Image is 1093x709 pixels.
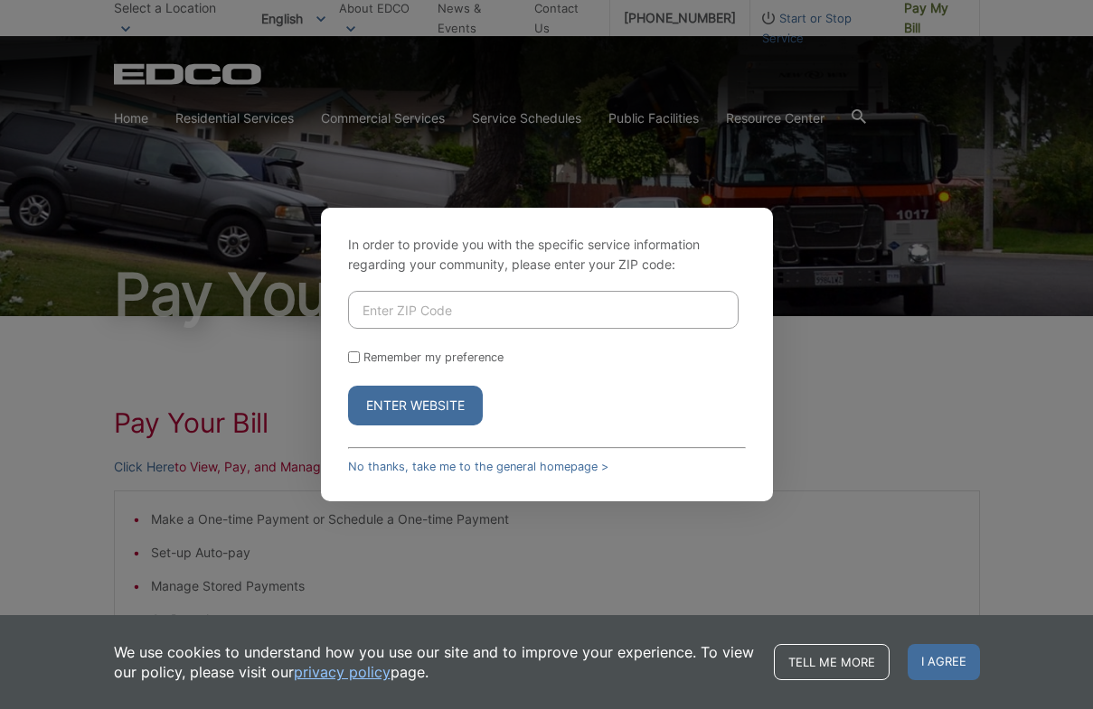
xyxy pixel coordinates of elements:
a: privacy policy [294,662,391,682]
label: Remember my preference [363,350,504,364]
a: Tell me more [774,644,890,680]
a: No thanks, take me to the general homepage > [348,460,608,473]
p: In order to provide you with the specific service information regarding your community, please en... [348,235,746,275]
button: Enter Website [348,386,483,425]
input: Enter ZIP Code [348,291,739,329]
span: I agree [908,644,980,680]
p: We use cookies to understand how you use our site and to improve your experience. To view our pol... [114,642,756,682]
